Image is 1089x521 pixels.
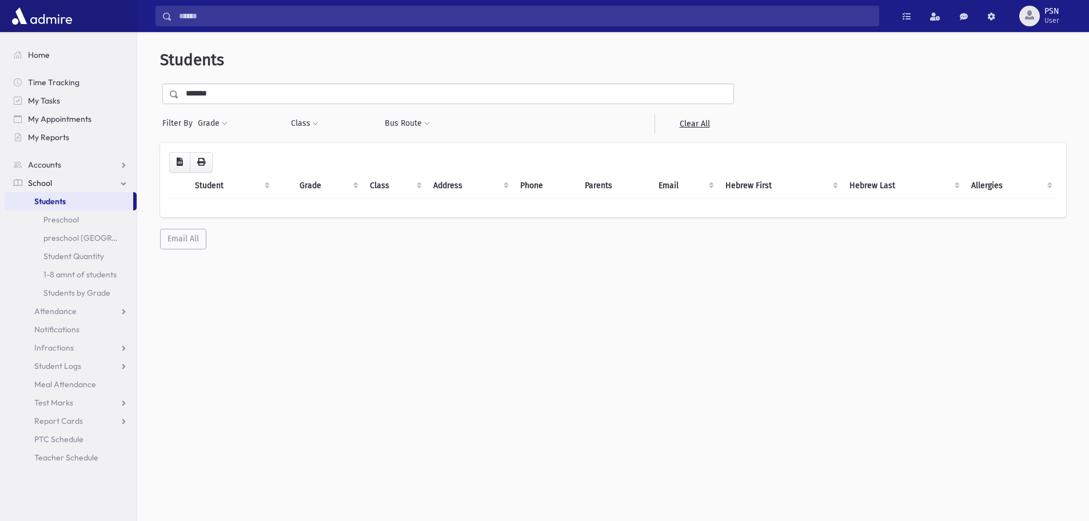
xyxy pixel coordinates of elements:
[28,132,69,142] span: My Reports
[160,229,206,249] button: Email All
[1044,16,1059,25] span: User
[5,174,137,192] a: School
[162,117,197,129] span: Filter By
[34,361,81,371] span: Student Logs
[28,50,50,60] span: Home
[5,192,133,210] a: Students
[513,173,578,199] th: Phone
[28,178,52,188] span: School
[5,412,137,430] a: Report Cards
[5,210,137,229] a: Preschool
[172,6,879,26] input: Search
[1044,7,1059,16] span: PSN
[34,306,77,316] span: Attendance
[384,113,430,134] button: Bus Route
[843,173,965,199] th: Hebrew Last
[5,339,137,357] a: Infractions
[34,416,83,426] span: Report Cards
[28,77,79,88] span: Time Tracking
[5,229,137,247] a: preschool [GEOGRAPHIC_DATA]
[5,320,137,339] a: Notifications
[719,173,842,199] th: Hebrew First
[190,152,213,173] button: Print
[188,173,274,199] th: Student
[426,173,513,199] th: Address
[34,379,96,389] span: Meal Attendance
[5,265,137,284] a: 1-8 amnt of students
[5,375,137,393] a: Meal Attendance
[5,302,137,320] a: Attendance
[34,324,79,335] span: Notifications
[293,173,362,199] th: Grade
[5,110,137,128] a: My Appointments
[578,173,652,199] th: Parents
[5,156,137,174] a: Accounts
[160,50,224,69] span: Students
[290,113,319,134] button: Class
[964,173,1057,199] th: Allergies
[5,430,137,448] a: PTC Schedule
[5,284,137,302] a: Students by Grade
[34,452,98,463] span: Teacher Schedule
[5,128,137,146] a: My Reports
[34,196,66,206] span: Students
[34,434,83,444] span: PTC Schedule
[5,73,137,92] a: Time Tracking
[5,393,137,412] a: Test Marks
[652,173,719,199] th: Email
[169,152,190,173] button: CSV
[28,96,60,106] span: My Tasks
[5,448,137,467] a: Teacher Schedule
[9,5,75,27] img: AdmirePro
[5,247,137,265] a: Student Quantity
[28,160,61,170] span: Accounts
[363,173,427,199] th: Class
[28,114,91,124] span: My Appointments
[197,113,228,134] button: Grade
[34,343,74,353] span: Infractions
[34,397,73,408] span: Test Marks
[5,357,137,375] a: Student Logs
[655,113,734,134] a: Clear All
[5,92,137,110] a: My Tasks
[5,46,137,64] a: Home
